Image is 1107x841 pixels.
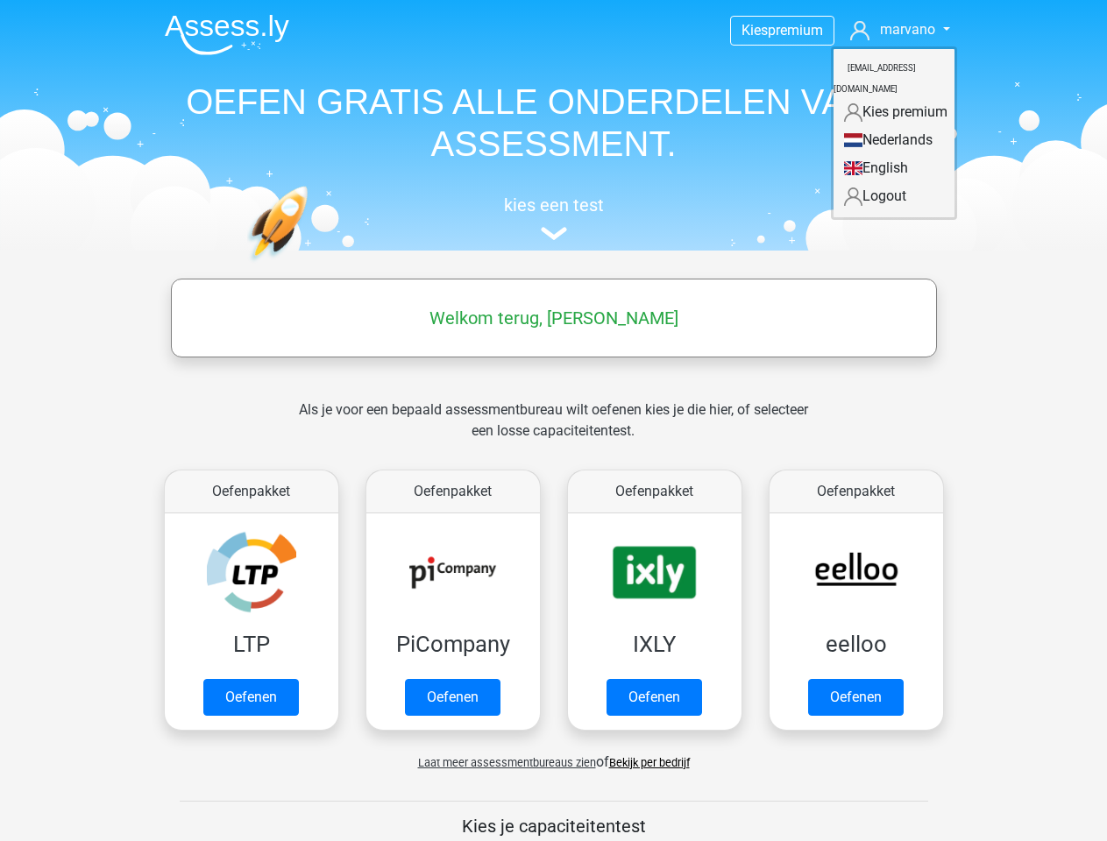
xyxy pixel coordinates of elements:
[607,679,702,716] a: Oefenen
[731,18,834,42] a: Kiespremium
[151,738,957,773] div: of
[831,46,957,220] div: marvano
[742,22,768,39] span: Kies
[151,81,957,165] h1: OEFEN GRATIS ALLE ONDERDELEN VAN JE ASSESSMENT.
[808,679,904,716] a: Oefenen
[843,19,956,40] a: marvano
[405,679,500,716] a: Oefenen
[609,756,690,769] a: Bekijk per bedrijf
[418,756,596,769] span: Laat meer assessmentbureaus zien
[151,194,957,241] a: kies een test
[165,14,289,55] img: Assessly
[834,182,954,210] a: Logout
[285,399,822,463] div: Als je voor een bepaald assessmentbureau wilt oefenen kies je die hier, of selecteer een losse ca...
[834,49,916,108] small: [EMAIL_ADDRESS][DOMAIN_NAME]
[880,21,935,38] span: marvano
[834,126,954,154] a: Nederlands
[180,816,928,837] h5: Kies je capaciteitentest
[834,98,954,126] a: Kies premium
[180,307,928,329] h5: Welkom terug, [PERSON_NAME]
[151,194,957,216] h5: kies een test
[247,186,376,344] img: oefenen
[768,22,823,39] span: premium
[834,154,954,182] a: English
[541,227,567,240] img: assessment
[203,679,299,716] a: Oefenen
